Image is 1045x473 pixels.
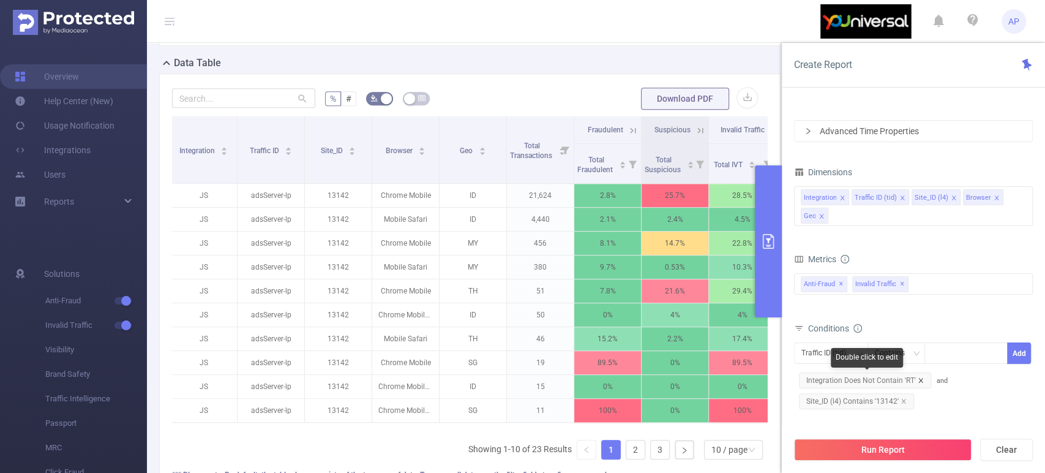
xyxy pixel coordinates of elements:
i: icon: caret-up [285,145,292,149]
span: Visibility [45,338,147,362]
i: icon: caret-down [349,150,356,154]
p: adsServer-lp [238,208,304,231]
span: MRC [45,436,147,460]
p: adsServer-lp [238,399,304,422]
span: Total Transactions [510,142,554,160]
p: JS [170,232,237,255]
span: Fraudulent [587,126,623,134]
i: icon: close [839,195,845,202]
p: MY [440,232,506,255]
p: 22.8% [709,232,776,255]
div: Sort [418,145,425,153]
p: 100% [574,399,641,422]
li: Traffic ID (tid) [852,189,909,205]
p: SG [440,399,506,422]
li: Showing 1-10 of 23 Results [468,440,572,460]
span: Reports [44,197,74,206]
p: 10.3% [709,255,776,279]
i: icon: right [681,447,688,454]
p: 46 [507,327,574,350]
a: 2 [626,441,645,459]
span: Invalid Traffic [721,126,765,134]
p: 0.53% [642,255,708,279]
span: Total Suspicious [645,156,683,174]
i: icon: table [418,94,425,102]
i: Filter menu [556,116,574,183]
p: JS [170,399,237,422]
p: Mobile Safari [372,327,439,350]
p: Chrome Mobile [372,279,439,303]
a: Usage Notification [15,113,114,138]
div: Double click to edit [831,348,903,368]
div: Sort [285,145,292,153]
i: Filter menu [758,144,776,183]
p: 2.4% [642,208,708,231]
p: adsServer-lp [238,327,304,350]
p: 380 [507,255,574,279]
h2: Data Table [174,56,221,70]
a: Integrations [15,138,91,162]
p: 29.4% [709,279,776,303]
span: Anti-Fraud [801,276,847,292]
p: ID [440,184,506,207]
p: 13142 [305,208,372,231]
i: icon: caret-up [749,159,755,163]
i: icon: info-circle [841,255,849,263]
p: Chrome Mobile [372,351,439,374]
i: icon: close [899,195,905,202]
p: MY [440,255,506,279]
p: 4% [642,303,708,327]
span: Suspicious [654,126,691,134]
p: JS [170,184,237,207]
span: Invalid Traffic [852,276,908,292]
span: Passport [45,411,147,436]
p: adsServer-lp [238,303,304,327]
a: Overview [15,64,79,89]
p: JS [170,255,237,279]
div: 10 / page [711,441,747,459]
p: ID [440,303,506,327]
span: Dimensions [794,167,852,177]
div: Integration [803,190,836,206]
div: Sort [348,145,356,153]
p: 9.7% [574,255,641,279]
p: 19 [507,351,574,374]
span: Geo [460,146,474,155]
button: Add [1007,342,1031,364]
button: Run Report [794,439,972,461]
li: Site_ID (l4) [912,189,961,205]
p: adsServer-lp [238,232,304,255]
p: 4,440 [507,208,574,231]
i: icon: down [913,350,920,358]
span: Solutions [44,262,80,286]
span: % [330,94,336,104]
i: icon: caret-down [687,164,694,167]
p: 13142 [305,184,372,207]
div: Sort [619,159,626,167]
a: Help Center (New) [15,89,113,113]
p: 13142 [305,351,372,374]
i: icon: down [748,446,755,455]
li: Integration [801,189,849,205]
p: 13142 [305,279,372,303]
p: 13142 [305,232,372,255]
p: 13142 [305,327,372,350]
p: 25.7% [642,184,708,207]
span: Invalid Traffic [45,313,147,338]
p: 2.1% [574,208,641,231]
p: 8.1% [574,232,641,255]
div: Traffic ID (tid) [801,343,854,363]
span: Anti-Fraud [45,289,147,313]
li: Previous Page [577,440,596,460]
span: Total Fraudulent [577,156,615,174]
i: icon: close [901,398,907,404]
p: 2.2% [642,327,708,350]
span: Total IVT [714,161,744,169]
span: Traffic Intelligence [45,387,147,411]
p: 17.4% [709,327,776,350]
p: adsServer-lp [238,255,304,279]
div: Traffic ID (tid) [854,190,896,206]
div: icon: rightAdvanced Time Properties [795,121,1032,142]
a: 1 [602,441,620,459]
span: Brand Safety [45,362,147,387]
